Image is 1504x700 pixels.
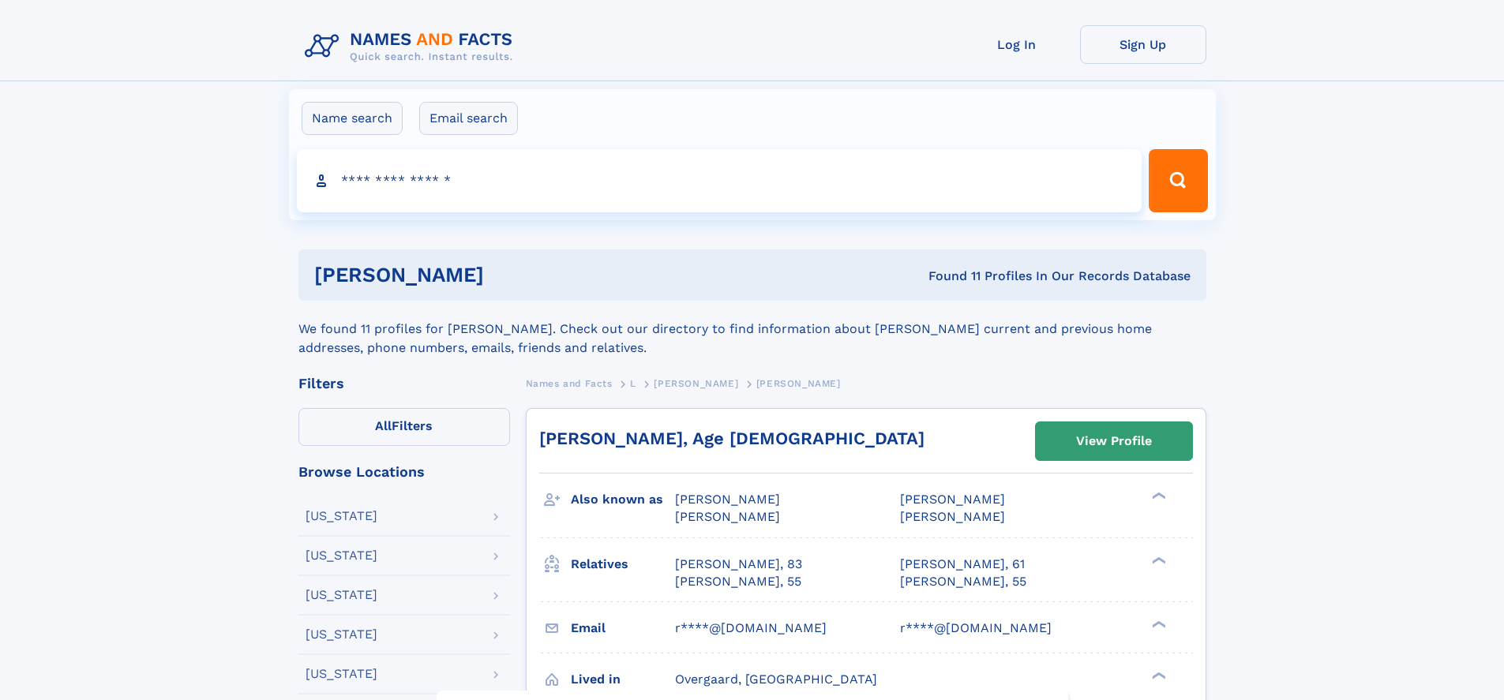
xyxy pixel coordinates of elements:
[571,615,675,642] h3: Email
[302,102,403,135] label: Name search
[571,486,675,513] h3: Also known as
[539,429,925,448] a: [PERSON_NAME], Age [DEMOGRAPHIC_DATA]
[571,666,675,693] h3: Lived in
[630,373,636,393] a: L
[1148,491,1167,501] div: ❯
[375,418,392,433] span: All
[1149,149,1207,212] button: Search Button
[298,376,510,391] div: Filters
[675,492,780,507] span: [PERSON_NAME]
[419,102,518,135] label: Email search
[297,149,1142,212] input: search input
[630,378,636,389] span: L
[706,268,1191,285] div: Found 11 Profiles In Our Records Database
[1148,619,1167,629] div: ❯
[675,556,802,573] a: [PERSON_NAME], 83
[314,265,707,285] h1: [PERSON_NAME]
[900,573,1026,590] a: [PERSON_NAME], 55
[526,373,613,393] a: Names and Facts
[306,589,377,601] div: [US_STATE]
[675,573,801,590] a: [PERSON_NAME], 55
[298,25,526,68] img: Logo Names and Facts
[900,492,1005,507] span: [PERSON_NAME]
[1148,555,1167,565] div: ❯
[306,668,377,680] div: [US_STATE]
[571,551,675,578] h3: Relatives
[298,408,510,446] label: Filters
[1036,422,1192,460] a: View Profile
[298,301,1206,357] div: We found 11 profiles for [PERSON_NAME]. Check out our directory to find information about [PERSON...
[654,373,738,393] a: [PERSON_NAME]
[1148,670,1167,680] div: ❯
[1076,423,1152,459] div: View Profile
[675,509,780,524] span: [PERSON_NAME]
[654,378,738,389] span: [PERSON_NAME]
[954,25,1080,64] a: Log In
[900,556,1025,573] a: [PERSON_NAME], 61
[675,672,877,687] span: Overgaard, [GEOGRAPHIC_DATA]
[900,509,1005,524] span: [PERSON_NAME]
[306,510,377,522] div: [US_STATE]
[298,465,510,479] div: Browse Locations
[306,628,377,641] div: [US_STATE]
[756,378,841,389] span: [PERSON_NAME]
[306,549,377,562] div: [US_STATE]
[1080,25,1206,64] a: Sign Up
